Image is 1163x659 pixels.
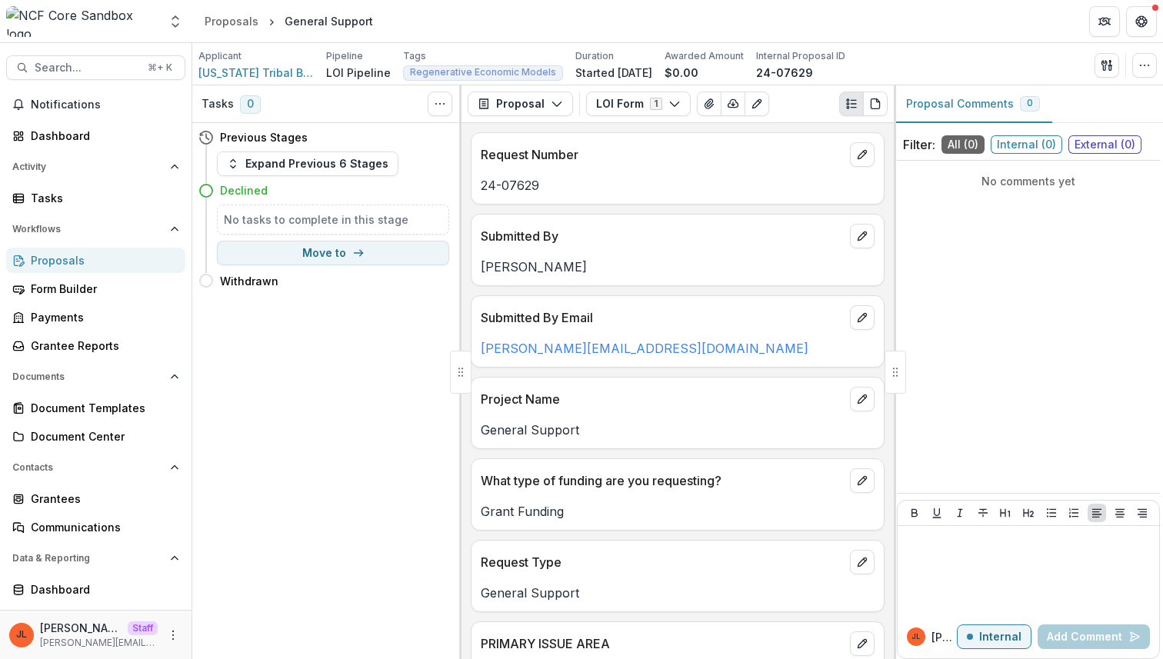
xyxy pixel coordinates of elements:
[31,519,173,535] div: Communications
[240,95,261,114] span: 0
[31,190,173,206] div: Tasks
[850,631,875,656] button: edit
[6,305,185,330] a: Payments
[1027,98,1033,108] span: 0
[481,502,875,521] p: Grant Funding
[12,161,164,172] span: Activity
[481,553,844,571] p: Request Type
[756,65,813,81] p: 24-07629
[31,98,179,111] span: Notifications
[220,273,278,289] h4: Withdrawn
[31,281,173,297] div: Form Builder
[6,514,185,540] a: Communications
[468,92,573,116] button: Proposal
[428,92,452,116] button: Toggle View Cancelled Tasks
[12,553,164,564] span: Data & Reporting
[911,633,921,641] div: Jeanne Locker
[957,624,1031,649] button: Internal
[481,584,875,602] p: General Support
[586,92,691,116] button: LOI Form1
[198,10,379,32] nav: breadcrumb
[991,135,1062,154] span: Internal ( 0 )
[6,577,185,602] a: Dashboard
[40,620,122,636] p: [PERSON_NAME]
[665,65,698,81] p: $0.00
[31,338,173,354] div: Grantee Reports
[128,621,158,635] p: Staff
[31,128,173,144] div: Dashboard
[164,626,182,644] button: More
[16,630,27,640] div: Jeanne Locker
[145,59,175,76] div: ⌘ + K
[6,92,185,117] button: Notifications
[1038,624,1150,649] button: Add Comment
[1065,504,1083,522] button: Ordered List
[1019,504,1038,522] button: Heading 2
[198,49,242,63] p: Applicant
[31,252,173,268] div: Proposals
[850,224,875,248] button: edit
[6,333,185,358] a: Grantee Reports
[6,364,185,389] button: Open Documents
[326,49,363,63] p: Pipeline
[31,491,173,507] div: Grantees
[481,308,844,327] p: Submitted By Email
[6,395,185,421] a: Document Templates
[905,504,924,522] button: Bold
[481,421,875,439] p: General Support
[6,546,185,571] button: Open Data & Reporting
[1042,504,1061,522] button: Bullet List
[6,6,158,37] img: NCF Core Sandbox logo
[850,550,875,574] button: edit
[481,258,875,276] p: [PERSON_NAME]
[31,309,173,325] div: Payments
[6,455,185,480] button: Open Contacts
[481,471,844,490] p: What type of funding are you requesting?
[31,428,173,444] div: Document Center
[12,462,164,473] span: Contacts
[31,400,173,416] div: Document Templates
[481,390,844,408] p: Project Name
[941,135,985,154] span: All ( 0 )
[285,13,373,29] div: General Support
[6,123,185,148] a: Dashboard
[6,248,185,273] a: Proposals
[220,182,268,198] h4: Declined
[745,92,769,116] button: Edit as form
[850,387,875,411] button: edit
[481,634,844,653] p: PRIMARY ISSUE AREA
[481,145,844,164] p: Request Number
[217,151,398,176] button: Expand Previous 6 Stages
[217,241,449,265] button: Move to
[12,371,164,382] span: Documents
[6,155,185,179] button: Open Activity
[31,581,173,597] div: Dashboard
[198,65,314,81] a: [US_STATE] Tribal Buffalo Project
[1068,135,1141,154] span: External ( 0 )
[1133,504,1151,522] button: Align Right
[697,92,721,116] button: View Attached Files
[202,98,234,111] h3: Tasks
[903,135,935,154] p: Filter:
[850,305,875,330] button: edit
[40,636,158,650] p: [PERSON_NAME][EMAIL_ADDRESS][DOMAIN_NAME]
[1126,6,1157,37] button: Get Help
[850,142,875,167] button: edit
[6,276,185,301] a: Form Builder
[481,227,844,245] p: Submitted By
[220,129,308,145] h4: Previous Stages
[12,224,164,235] span: Workflows
[839,92,864,116] button: Plaintext view
[6,55,185,80] button: Search...
[6,486,185,511] a: Grantees
[1088,504,1106,522] button: Align Left
[931,629,957,645] p: [PERSON_NAME]
[205,13,258,29] div: Proposals
[165,6,186,37] button: Open entity switcher
[6,217,185,241] button: Open Workflows
[951,504,969,522] button: Italicize
[996,504,1015,522] button: Heading 1
[1111,504,1129,522] button: Align Center
[481,341,808,356] a: [PERSON_NAME][EMAIL_ADDRESS][DOMAIN_NAME]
